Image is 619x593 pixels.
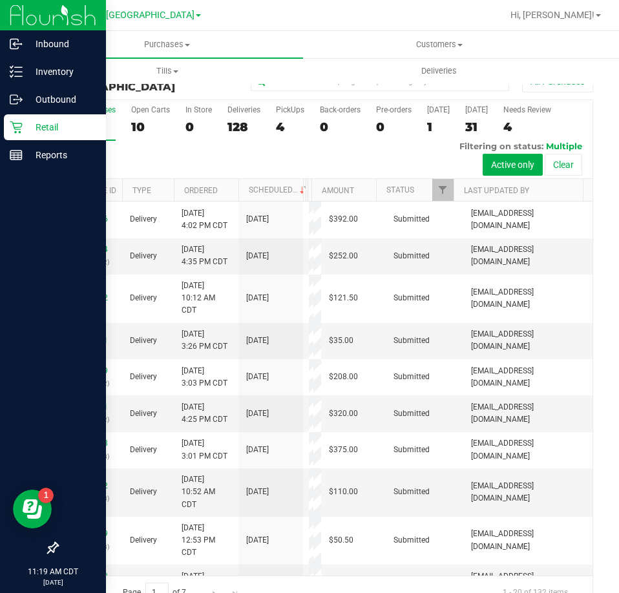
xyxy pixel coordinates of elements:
[393,335,430,347] span: Submitted
[459,141,543,151] span: Filtering on status:
[510,10,594,20] span: Hi, [PERSON_NAME]!
[471,328,585,353] span: [EMAIL_ADDRESS][DOMAIN_NAME]
[23,120,100,135] p: Retail
[130,250,157,262] span: Delivery
[130,213,157,225] span: Delivery
[13,490,52,528] iframe: Resource center
[329,213,358,225] span: $392.00
[545,154,582,176] button: Clear
[10,65,23,78] inline-svg: Inventory
[182,244,227,268] span: [DATE] 4:35 PM CDT
[471,365,585,390] span: [EMAIL_ADDRESS][DOMAIN_NAME]
[246,371,269,383] span: [DATE]
[31,31,303,58] a: Purchases
[329,292,358,304] span: $121.50
[246,534,269,546] span: [DATE]
[130,335,157,347] span: Delivery
[393,250,430,262] span: Submitted
[329,486,358,498] span: $110.00
[471,244,585,268] span: [EMAIL_ADDRESS][DOMAIN_NAME]
[465,120,488,134] div: 31
[132,186,151,195] a: Type
[182,207,227,232] span: [DATE] 4:02 PM CDT
[23,36,100,52] p: Inbound
[23,147,100,163] p: Reports
[432,179,454,201] a: Filter
[130,408,157,420] span: Delivery
[130,486,157,498] span: Delivery
[304,39,574,50] span: Customers
[322,186,354,195] a: Amount
[38,488,54,503] iframe: Resource center unread badge
[503,120,551,134] div: 4
[184,186,218,195] a: Ordered
[63,10,194,21] span: TX Austin [GEOGRAPHIC_DATA]
[276,120,304,134] div: 4
[308,179,311,202] th: Address
[182,365,227,390] span: [DATE] 3:03 PM CDT
[246,335,269,347] span: [DATE]
[185,105,212,114] div: In Store
[246,444,269,456] span: [DATE]
[227,105,260,114] div: Deliveries
[23,92,100,107] p: Outbound
[182,437,227,462] span: [DATE] 3:01 PM CDT
[471,286,585,311] span: [EMAIL_ADDRESS][DOMAIN_NAME]
[393,444,430,456] span: Submitted
[10,37,23,50] inline-svg: Inbound
[182,328,227,353] span: [DATE] 3:26 PM CDT
[320,120,361,134] div: 0
[130,292,157,304] span: Delivery
[329,444,358,456] span: $375.00
[57,70,236,92] h3: Purchase Summary:
[185,120,212,134] div: 0
[32,65,302,77] span: Tills
[386,185,414,194] a: Status
[246,213,269,225] span: [DATE]
[130,371,157,383] span: Delivery
[503,105,551,114] div: Needs Review
[465,105,488,114] div: [DATE]
[471,401,585,426] span: [EMAIL_ADDRESS][DOMAIN_NAME]
[131,105,170,114] div: Open Carts
[227,120,260,134] div: 128
[471,437,585,462] span: [EMAIL_ADDRESS][DOMAIN_NAME]
[6,566,100,577] p: 11:19 AM CDT
[10,149,23,161] inline-svg: Reports
[393,486,430,498] span: Submitted
[246,486,269,498] span: [DATE]
[464,186,529,195] a: Last Updated By
[483,154,543,176] button: Active only
[471,528,585,552] span: [EMAIL_ADDRESS][DOMAIN_NAME]
[182,522,231,559] span: [DATE] 12:53 PM CDT
[182,473,231,511] span: [DATE] 10:52 AM CDT
[471,207,585,232] span: [EMAIL_ADDRESS][DOMAIN_NAME]
[329,371,358,383] span: $208.00
[329,335,353,347] span: $35.00
[182,280,231,317] span: [DATE] 10:12 AM CDT
[130,444,157,456] span: Delivery
[303,57,575,85] a: Deliveries
[6,577,100,587] p: [DATE]
[182,401,227,426] span: [DATE] 4:25 PM CDT
[546,141,582,151] span: Multiple
[329,408,358,420] span: $320.00
[320,105,361,114] div: Back-orders
[31,57,303,85] a: Tills
[393,213,430,225] span: Submitted
[246,408,269,420] span: [DATE]
[131,120,170,134] div: 10
[376,120,412,134] div: 0
[23,64,100,79] p: Inventory
[376,105,412,114] div: Pre-orders
[427,105,450,114] div: [DATE]
[393,371,430,383] span: Submitted
[10,121,23,134] inline-svg: Retail
[276,105,304,114] div: PickUps
[427,120,450,134] div: 1
[31,39,303,50] span: Purchases
[393,408,430,420] span: Submitted
[10,93,23,106] inline-svg: Outbound
[130,534,157,546] span: Delivery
